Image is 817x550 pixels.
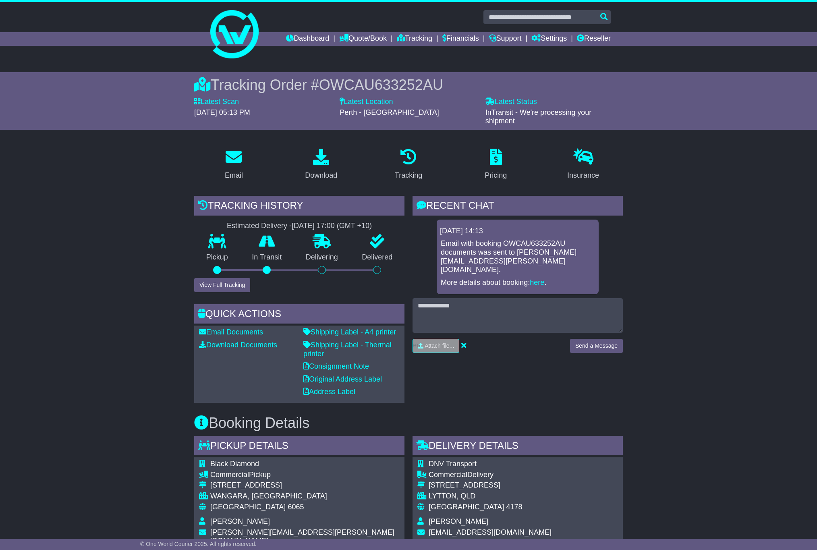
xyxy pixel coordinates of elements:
[390,146,427,184] a: Tracking
[441,239,595,274] p: Email with booking OWCAU633252AU documents was sent to [PERSON_NAME][EMAIL_ADDRESS][PERSON_NAME][...
[440,227,595,236] div: [DATE] 14:13
[397,32,432,46] a: Tracking
[286,32,329,46] a: Dashboard
[199,328,263,336] a: Email Documents
[303,341,392,358] a: Shipping Label - Thermal printer
[194,436,404,458] div: Pickup Details
[194,253,240,262] p: Pickup
[210,492,400,501] div: WANGARA, [GEOGRAPHIC_DATA]
[429,528,552,536] span: [EMAIL_ADDRESS][DOMAIN_NAME]
[485,98,537,106] label: Latest Status
[305,170,337,181] div: Download
[194,278,250,292] button: View Full Tracking
[429,471,552,479] div: Delivery
[350,253,405,262] p: Delivered
[479,146,512,184] a: Pricing
[300,146,342,184] a: Download
[194,76,623,93] div: Tracking Order #
[429,460,477,468] span: DNV Transport
[319,77,443,93] span: OWCAU633252AU
[194,98,239,106] label: Latest Scan
[340,98,393,106] label: Latest Location
[429,503,504,511] span: [GEOGRAPHIC_DATA]
[485,170,507,181] div: Pricing
[240,253,294,262] p: In Transit
[489,32,521,46] a: Support
[220,146,248,184] a: Email
[413,436,623,458] div: Delivery Details
[429,492,552,501] div: LYTTON, QLD
[140,541,257,547] span: © One World Courier 2025. All rights reserved.
[194,108,250,116] span: [DATE] 05:13 PM
[210,471,249,479] span: Commercial
[340,108,439,116] span: Perth - [GEOGRAPHIC_DATA]
[199,341,277,349] a: Download Documents
[570,339,623,353] button: Send a Message
[210,517,270,525] span: [PERSON_NAME]
[485,108,592,125] span: InTransit - We're processing your shipment
[303,388,355,396] a: Address Label
[194,196,404,218] div: Tracking history
[292,222,372,230] div: [DATE] 17:00 (GMT +10)
[194,304,404,326] div: Quick Actions
[210,481,400,490] div: [STREET_ADDRESS]
[303,328,396,336] a: Shipping Label - A4 printer
[288,503,304,511] span: 6065
[210,503,286,511] span: [GEOGRAPHIC_DATA]
[225,170,243,181] div: Email
[210,460,259,468] span: Black Diamond
[429,517,488,525] span: [PERSON_NAME]
[194,222,404,230] div: Estimated Delivery -
[194,415,623,431] h3: Booking Details
[441,278,595,287] p: More details about booking: .
[442,32,479,46] a: Financials
[506,503,522,511] span: 4178
[339,32,387,46] a: Quote/Book
[413,196,623,218] div: RECENT CHAT
[210,471,400,479] div: Pickup
[303,362,369,370] a: Consignment Note
[429,481,552,490] div: [STREET_ADDRESS]
[210,528,394,545] span: [PERSON_NAME][EMAIL_ADDRESS][PERSON_NAME][DOMAIN_NAME]
[531,32,567,46] a: Settings
[395,170,422,181] div: Tracking
[429,471,467,479] span: Commercial
[577,32,611,46] a: Reseller
[530,278,544,286] a: here
[567,170,599,181] div: Insurance
[294,253,350,262] p: Delivering
[303,375,382,383] a: Original Address Label
[562,146,604,184] a: Insurance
